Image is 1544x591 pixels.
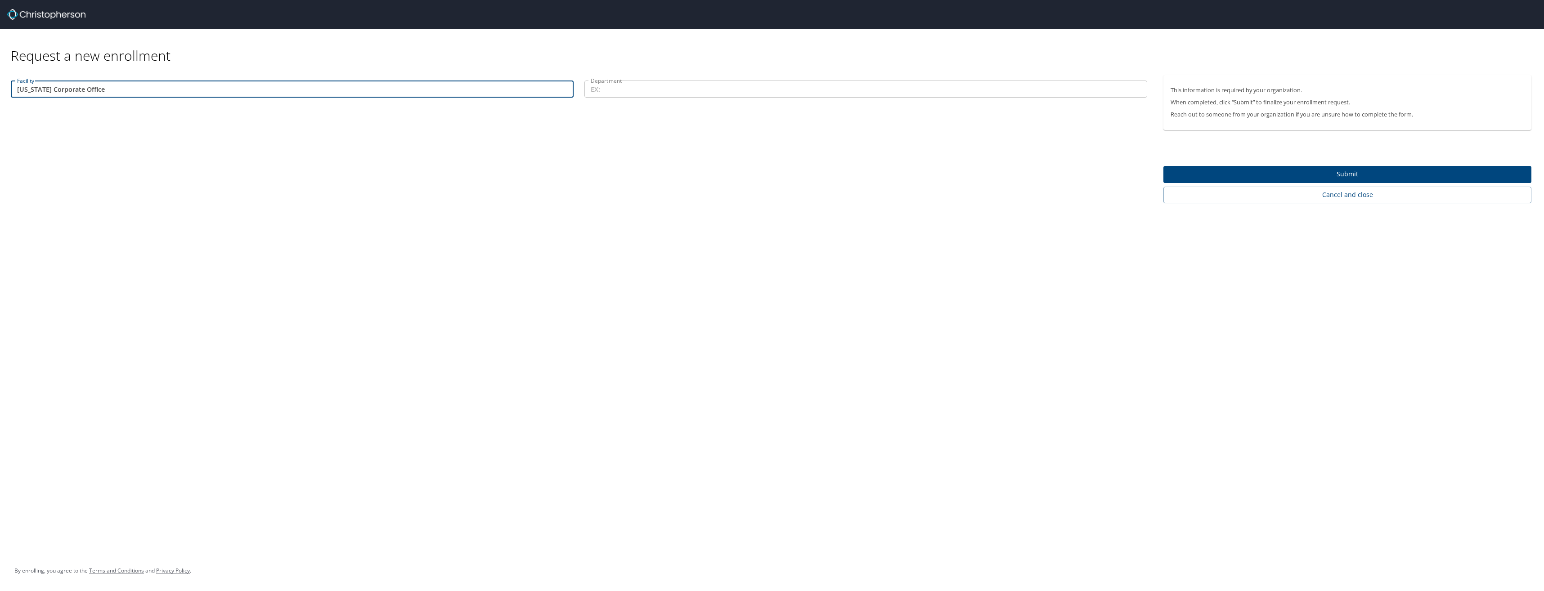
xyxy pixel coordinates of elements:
[11,81,574,98] input: EX:
[156,567,190,574] a: Privacy Policy
[1171,86,1524,94] p: This information is required by your organization.
[14,560,191,582] div: By enrolling, you agree to the and .
[1171,98,1524,107] p: When completed, click “Submit” to finalize your enrollment request.
[584,81,1147,98] input: EX:
[7,9,85,20] img: cbt logo
[1171,110,1524,119] p: Reach out to someone from your organization if you are unsure how to complete the form.
[1163,166,1531,184] button: Submit
[1163,187,1531,203] button: Cancel and close
[1171,169,1524,180] span: Submit
[1171,189,1524,201] span: Cancel and close
[89,567,144,574] a: Terms and Conditions
[11,29,1539,64] div: Request a new enrollment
